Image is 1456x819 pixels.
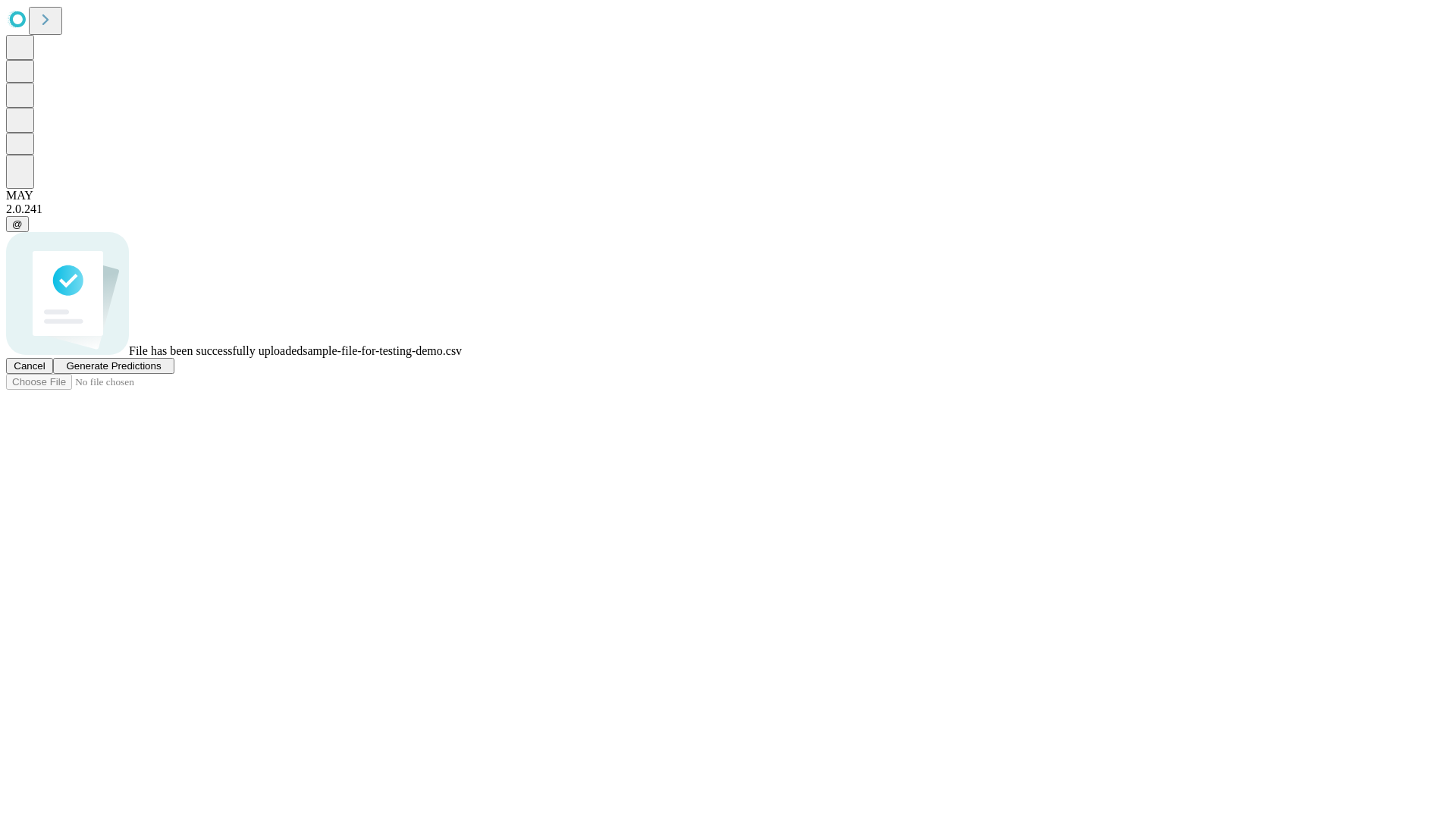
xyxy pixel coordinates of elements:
span: @ [12,218,23,230]
span: sample-file-for-testing-demo.csv [303,344,462,357]
div: MAY [6,189,1450,202]
span: Generate Predictions [66,360,161,372]
button: Generate Predictions [53,358,174,374]
span: File has been successfully uploaded [129,344,303,357]
button: @ [6,216,29,232]
span: Cancel [14,360,45,372]
div: 2.0.241 [6,202,1450,216]
button: Cancel [6,358,53,374]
